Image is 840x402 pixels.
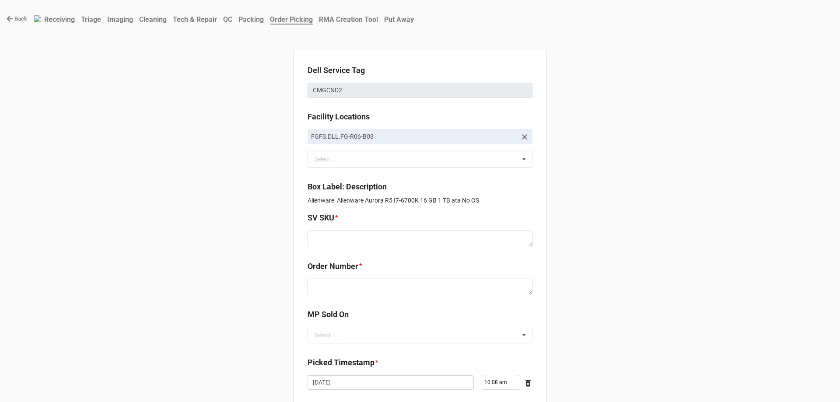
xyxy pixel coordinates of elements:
a: Tech & Repair [170,11,220,28]
input: Time [481,375,520,390]
label: Order Number [308,260,358,273]
a: Put Away [381,11,417,28]
b: Put Away [384,15,414,24]
a: Receiving [41,11,78,28]
b: Box Label: Description [308,182,387,191]
label: Picked Timestamp [308,357,374,369]
b: Receiving [44,15,75,24]
a: Triage [78,11,104,28]
a: Cleaning [136,11,170,28]
div: Select ... [312,154,350,164]
label: SV SKU [308,212,334,224]
p: FGFS.DLL.FG-R06-B03 [311,132,517,141]
b: QC [223,15,232,24]
a: Packing [235,11,267,28]
input: Date [308,375,474,390]
b: Order Picking [270,15,313,24]
a: Back [6,14,27,23]
a: Imaging [104,11,136,28]
label: Dell Service Tag [308,64,365,77]
b: Triage [81,15,101,24]
b: Packing [238,15,264,24]
a: QC [220,11,235,28]
label: MP Sold On [308,308,349,321]
label: Facility Locations [308,111,370,123]
img: RexiLogo.png [34,15,41,22]
div: Select ... [315,332,337,338]
b: Tech & Repair [173,15,217,24]
a: Order Picking [267,11,316,28]
a: RMA Creation Tool [316,11,381,28]
b: Cleaning [139,15,167,24]
p: Alienware Alienware Aurora R5 I7-6700K 16 GB 1 TB ata No OS [308,196,532,205]
b: RMA Creation Tool [319,15,378,24]
b: Imaging [107,15,133,24]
